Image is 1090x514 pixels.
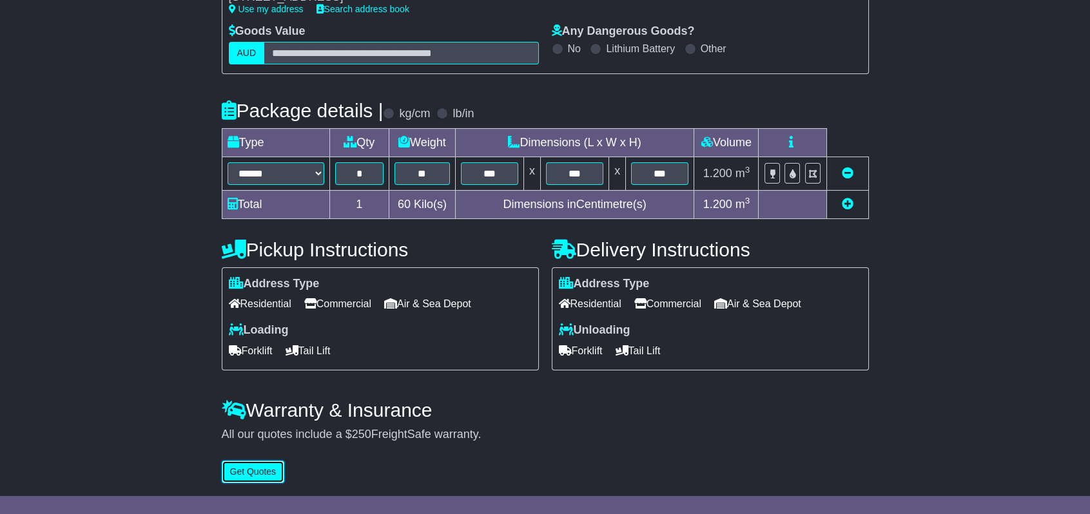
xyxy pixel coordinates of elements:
[286,341,331,361] span: Tail Lift
[606,43,675,55] label: Lithium Battery
[329,128,389,157] td: Qty
[559,277,650,291] label: Address Type
[222,399,869,421] h4: Warranty & Insurance
[745,165,750,175] sup: 3
[229,4,304,14] a: Use my address
[703,167,732,180] span: 1.200
[389,190,456,218] td: Kilo(s)
[842,167,853,180] a: Remove this item
[634,294,701,314] span: Commercial
[229,323,289,338] label: Loading
[735,167,750,180] span: m
[229,294,291,314] span: Residential
[229,341,273,361] span: Forklift
[523,157,540,190] td: x
[222,461,285,483] button: Get Quotes
[222,190,329,218] td: Total
[453,107,474,121] label: lb/in
[455,128,694,157] td: Dimensions (L x W x H)
[714,294,801,314] span: Air & Sea Depot
[229,24,306,39] label: Goods Value
[552,239,869,260] h4: Delivery Instructions
[229,42,265,64] label: AUD
[329,190,389,218] td: 1
[455,190,694,218] td: Dimensions in Centimetre(s)
[703,198,732,211] span: 1.200
[616,341,661,361] span: Tail Lift
[352,428,371,441] span: 250
[222,428,869,442] div: All our quotes include a $ FreightSafe warranty.
[229,277,320,291] label: Address Type
[304,294,371,314] span: Commercial
[842,198,853,211] a: Add new item
[694,128,759,157] td: Volume
[316,4,409,14] a: Search address book
[745,196,750,205] sup: 3
[559,341,603,361] span: Forklift
[559,294,621,314] span: Residential
[389,128,456,157] td: Weight
[222,100,384,121] h4: Package details |
[222,128,329,157] td: Type
[559,323,630,338] label: Unloading
[568,43,581,55] label: No
[222,239,539,260] h4: Pickup Instructions
[399,107,430,121] label: kg/cm
[609,157,626,190] td: x
[398,198,411,211] span: 60
[384,294,471,314] span: Air & Sea Depot
[701,43,726,55] label: Other
[552,24,695,39] label: Any Dangerous Goods?
[735,198,750,211] span: m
